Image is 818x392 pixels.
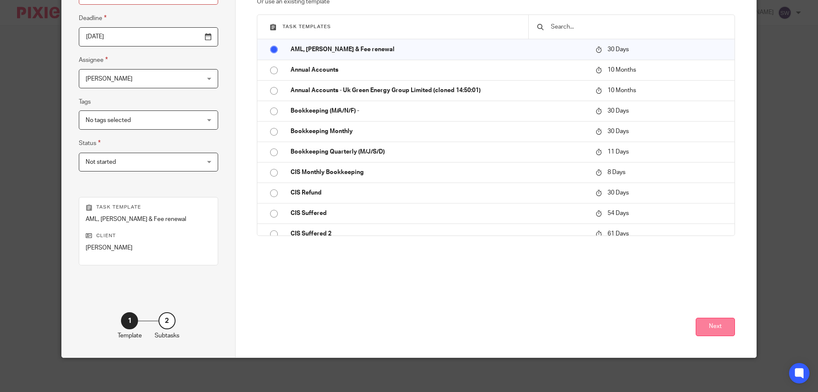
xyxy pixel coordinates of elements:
div: 1 [121,312,138,329]
input: Search... [550,22,726,32]
p: [PERSON_NAME] [86,244,211,252]
p: AML, [PERSON_NAME] & Fee renewal [291,45,587,54]
p: AML, [PERSON_NAME] & Fee renewal [86,215,211,224]
label: Tags [79,98,91,106]
span: Task templates [282,24,331,29]
p: Task template [86,204,211,211]
p: CIS Monthly Bookkeeping [291,168,587,177]
span: Not started [86,159,116,165]
p: CIS Refund [291,189,587,197]
span: No tags selected [86,117,131,123]
span: 30 Days [608,128,629,134]
p: Bookkeeping Monthly [291,127,587,136]
input: Pick a date [79,27,218,46]
p: Client [86,232,211,239]
button: Next [696,318,735,336]
p: Annual Accounts - Uk Green Energy Group Limited (cloned 14:50:01) [291,86,587,95]
span: 10 Months [608,87,636,93]
p: Annual Accounts [291,66,587,74]
label: Status [79,138,101,148]
span: 8 Days [608,169,625,175]
p: CIS Suffered 2 [291,229,587,238]
span: 61 Days [608,231,629,237]
span: 30 Days [608,190,629,196]
p: CIS Suffered [291,209,587,218]
label: Deadline [79,13,107,23]
span: 30 Days [608,108,629,114]
span: [PERSON_NAME] [86,76,132,82]
span: 30 Days [608,46,629,52]
span: 54 Days [608,210,629,216]
p: Bookkeeping (M/A/N/F) - [291,107,587,115]
span: 11 Days [608,149,629,155]
span: 10 Months [608,67,636,73]
p: Bookkeeping Quarterly (M/J/S/D) [291,148,587,156]
div: 2 [158,312,176,329]
p: Subtasks [155,331,179,340]
p: Template [118,331,142,340]
label: Assignee [79,55,108,65]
